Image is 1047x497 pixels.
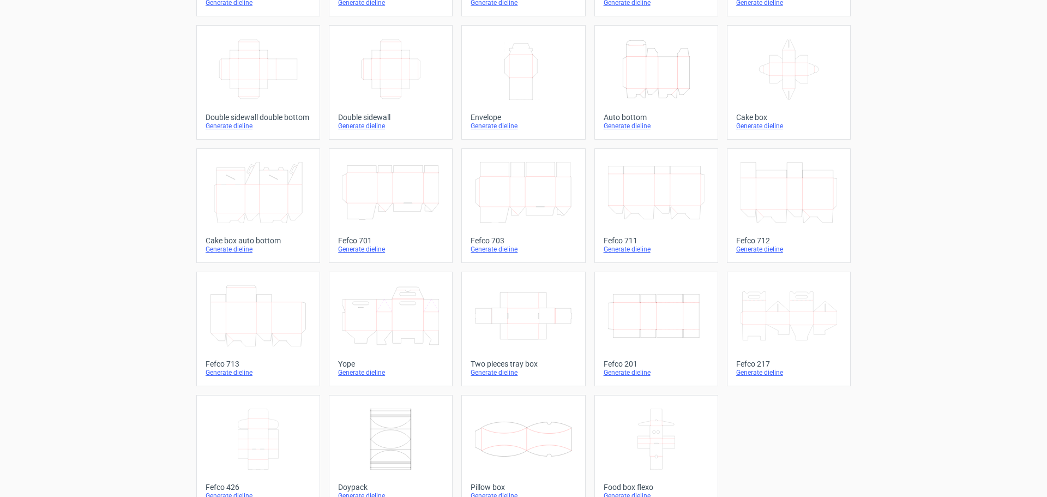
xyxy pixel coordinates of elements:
a: Fefco 217Generate dieline [727,272,851,386]
div: Generate dieline [338,368,443,377]
div: Generate dieline [471,368,576,377]
div: Generate dieline [206,122,311,130]
div: Doypack [338,483,443,492]
div: Generate dieline [471,245,576,254]
div: Fefco 217 [736,360,841,368]
div: Generate dieline [736,368,841,377]
a: Fefco 711Generate dieline [594,148,718,263]
div: Generate dieline [338,122,443,130]
div: Generate dieline [338,245,443,254]
div: Fefco 713 [206,360,311,368]
div: Generate dieline [736,122,841,130]
div: Fefco 426 [206,483,311,492]
div: Cake box auto bottom [206,236,311,245]
div: Cake box [736,113,841,122]
div: Pillow box [471,483,576,492]
div: Generate dieline [604,122,709,130]
div: Fefco 712 [736,236,841,245]
a: Cake box auto bottomGenerate dieline [196,148,320,263]
div: Generate dieline [736,245,841,254]
div: Generate dieline [471,122,576,130]
div: Double sidewall [338,113,443,122]
a: Fefco 201Generate dieline [594,272,718,386]
div: Generate dieline [604,245,709,254]
a: Double sidewall double bottomGenerate dieline [196,25,320,140]
div: Yope [338,360,443,368]
div: Fefco 201 [604,360,709,368]
div: Fefco 711 [604,236,709,245]
div: Fefco 701 [338,236,443,245]
div: Generate dieline [206,368,311,377]
a: YopeGenerate dieline [329,272,453,386]
a: Fefco 712Generate dieline [727,148,851,263]
a: Two pieces tray boxGenerate dieline [461,272,585,386]
a: EnvelopeGenerate dieline [461,25,585,140]
a: Cake boxGenerate dieline [727,25,851,140]
div: Envelope [471,113,576,122]
div: Fefco 703 [471,236,576,245]
div: Double sidewall double bottom [206,113,311,122]
a: Fefco 713Generate dieline [196,272,320,386]
div: Food box flexo [604,483,709,492]
a: Auto bottomGenerate dieline [594,25,718,140]
div: Generate dieline [206,245,311,254]
div: Generate dieline [604,368,709,377]
a: Fefco 701Generate dieline [329,148,453,263]
div: Two pieces tray box [471,360,576,368]
a: Double sidewallGenerate dieline [329,25,453,140]
a: Fefco 703Generate dieline [461,148,585,263]
div: Auto bottom [604,113,709,122]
